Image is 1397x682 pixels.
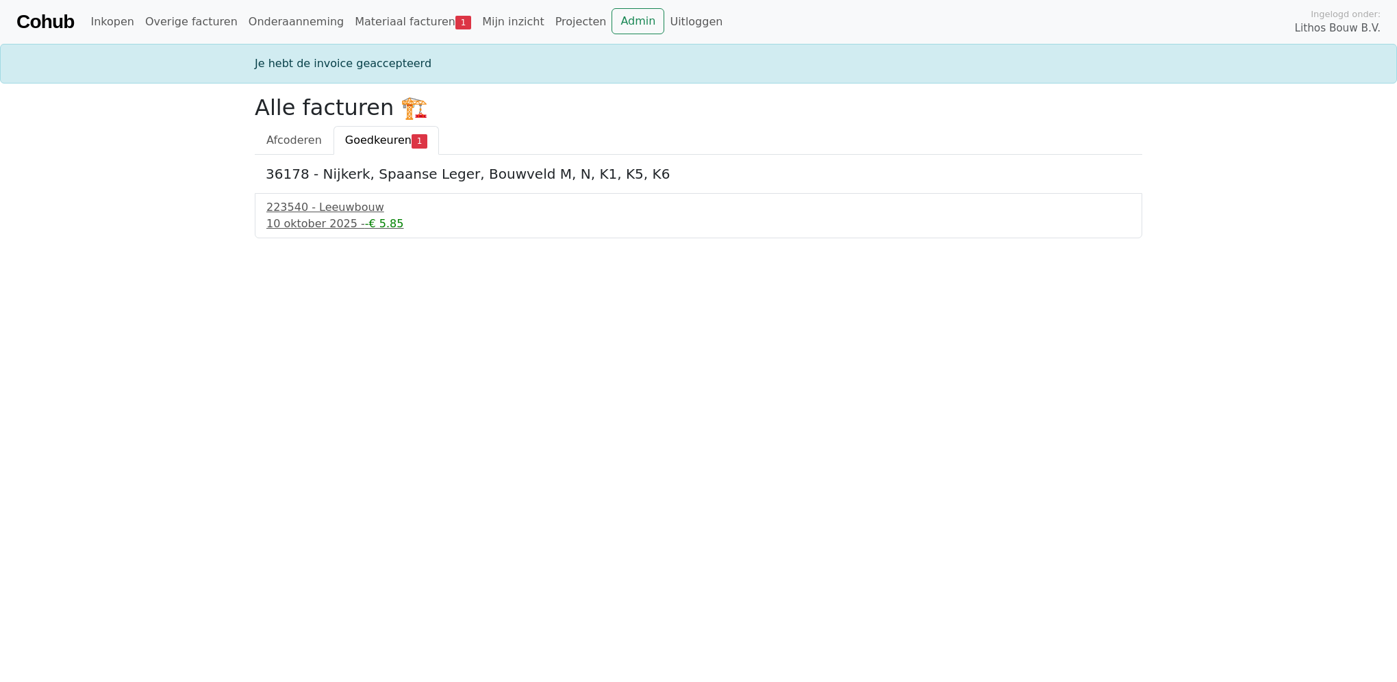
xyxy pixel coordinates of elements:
div: Je hebt de invoice geaccepteerd [247,55,1150,72]
a: Mijn inzicht [477,8,550,36]
a: Onderaanneming [243,8,349,36]
a: Materiaal facturen1 [349,8,477,36]
span: -€ 5.85 [365,217,404,230]
a: Cohub [16,5,74,38]
a: Projecten [550,8,612,36]
h2: Alle facturen 🏗️ [255,94,1142,121]
span: Goedkeuren [345,134,412,147]
span: Afcoderen [266,134,322,147]
span: Lithos Bouw B.V. [1295,21,1381,36]
a: Afcoderen [255,126,333,155]
a: 223540 - Leeuwbouw10 oktober 2025 --€ 5.85 [266,199,1131,232]
span: 1 [412,134,427,148]
span: Ingelogd onder: [1311,8,1381,21]
span: 1 [455,16,471,29]
a: Inkopen [85,8,139,36]
a: Overige facturen [140,8,243,36]
a: Goedkeuren1 [333,126,439,155]
a: Uitloggen [664,8,728,36]
div: 223540 - Leeuwbouw [266,199,1131,216]
div: 10 oktober 2025 - [266,216,1131,232]
h5: 36178 - Nijkerk, Spaanse Leger, Bouwveld M, N, K1, K5, K6 [266,166,1131,182]
a: Admin [612,8,664,34]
